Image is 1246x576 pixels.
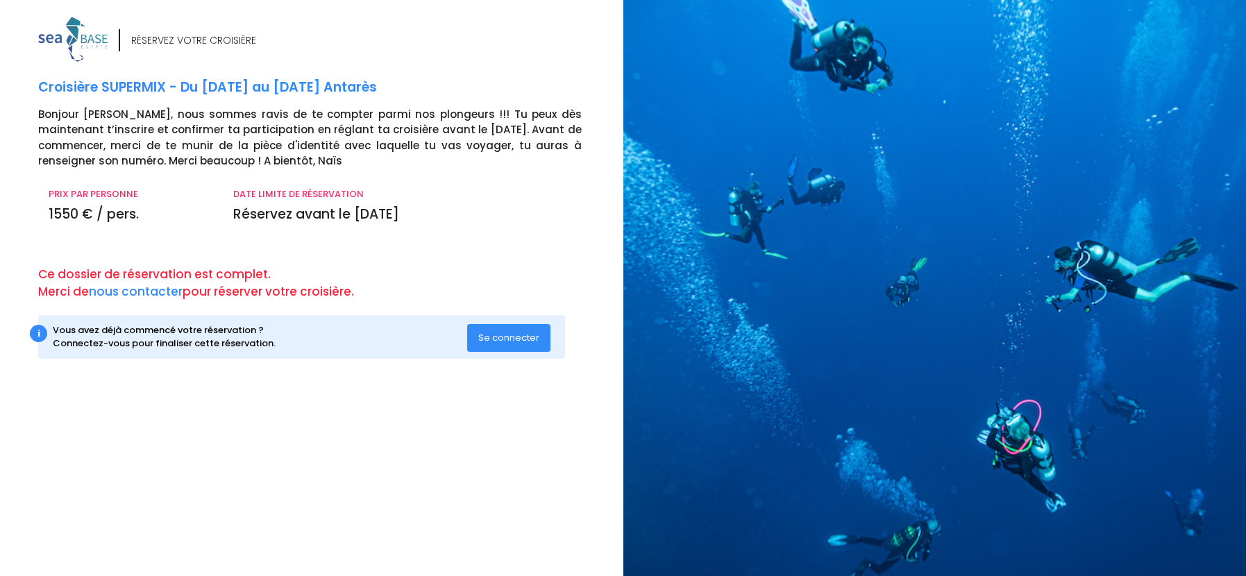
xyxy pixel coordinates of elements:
a: nous contacter [89,283,183,300]
div: Vous avez déjà commencé votre réservation ? Connectez-vous pour finaliser cette réservation. [53,323,468,350]
a: Se connecter [467,331,550,343]
p: Ce dossier de réservation est complet. Merci de pour réserver votre croisière. [38,266,613,301]
p: DATE LIMITE DE RÉSERVATION [233,187,582,201]
img: logo_color1.png [38,17,108,62]
p: PRIX PAR PERSONNE [49,187,212,201]
p: Bonjour [PERSON_NAME], nous sommes ravis de te compter parmi nos plongeurs !!! Tu peux dès mainte... [38,107,613,169]
p: 1550 € / pers. [49,205,212,225]
p: Réservez avant le [DATE] [233,205,582,225]
div: RÉSERVEZ VOTRE CROISIÈRE [131,33,256,48]
p: Croisière SUPERMIX - Du [DATE] au [DATE] Antarès [38,78,613,98]
div: i [30,325,47,342]
span: Se connecter [478,331,539,344]
button: Se connecter [467,324,550,352]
